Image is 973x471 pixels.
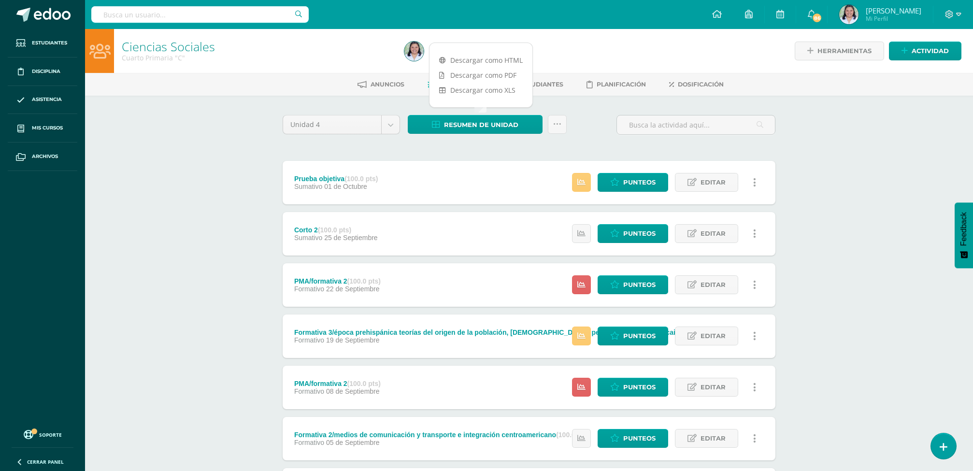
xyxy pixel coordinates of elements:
div: Prueba objetiva [294,175,378,183]
span: Punteos [623,276,656,294]
span: Anuncios [371,81,404,88]
a: Herramientas [795,42,884,60]
span: Punteos [623,429,656,447]
strong: (100.0 pts) [347,277,381,285]
span: 25 de Septiembre [324,234,378,242]
a: Punteos [598,378,668,397]
span: Estudiantes [519,81,563,88]
span: Sumativo [294,234,322,242]
img: 2e6c258da9ccee66aa00087072d4f1d6.png [404,42,424,61]
div: PMA/formativa 2 [294,380,381,387]
span: Herramientas [817,42,872,60]
span: Mi Perfil [866,14,921,23]
span: Formativo [294,387,324,395]
span: Resumen de unidad [444,116,518,134]
a: Descargar como HTML [429,53,532,68]
div: Formativa 2/medios de comunicación y transporte e integración centroamericano [294,431,590,439]
span: Punteos [623,173,656,191]
span: Editar [701,276,726,294]
strong: (100.0 pts) [347,380,381,387]
span: Editar [701,173,726,191]
a: Dosificación [669,77,724,92]
a: Punteos [598,173,668,192]
span: Editar [701,378,726,396]
span: 19 de Septiembre [326,336,380,344]
a: Asistencia [8,86,77,114]
a: Descargar como XLS [429,83,532,98]
div: Cuarto Primaria 'C' [122,53,393,62]
div: Formativa 3/época prehispánica teorías del origen de la población, [DEMOGRAPHIC_DATA], periodo pa... [294,328,717,336]
div: Corto 2 [294,226,378,234]
span: Formativo [294,439,324,446]
img: 2e6c258da9ccee66aa00087072d4f1d6.png [839,5,859,24]
span: Punteos [623,225,656,243]
span: Planificación [597,81,646,88]
span: 05 de Septiembre [326,439,380,446]
span: Editar [701,429,726,447]
a: Mis cursos [8,114,77,143]
span: Sumativo [294,183,322,190]
span: Punteos [623,327,656,345]
a: Planificación [587,77,646,92]
h1: Ciencias Sociales [122,40,393,53]
div: PMA/formativa 2 [294,277,381,285]
span: [PERSON_NAME] [866,6,921,15]
span: Mis cursos [32,124,63,132]
a: Actividades [428,77,482,92]
span: Editar [701,327,726,345]
a: Disciplina [8,57,77,86]
a: Archivos [8,143,77,171]
a: Actividad [889,42,961,60]
span: 01 de Octubre [324,183,367,190]
a: Estudiantes [505,77,563,92]
a: Resumen de unidad [408,115,543,134]
a: Punteos [598,429,668,448]
a: Anuncios [358,77,404,92]
span: Dosificación [678,81,724,88]
span: Unidad 4 [290,115,374,134]
span: Asistencia [32,96,62,103]
a: Estudiantes [8,29,77,57]
strong: (100.0 pts) [556,431,589,439]
a: Punteos [598,327,668,345]
button: Feedback - Mostrar encuesta [955,202,973,268]
span: 22 de Septiembre [326,285,380,293]
a: Unidad 4 [283,115,400,134]
span: Punteos [623,378,656,396]
a: Soporte [12,428,73,441]
span: Formativo [294,336,324,344]
span: 86 [812,13,822,23]
a: Punteos [598,224,668,243]
span: Cerrar panel [27,458,64,465]
span: Soporte [39,431,62,438]
span: Feedback [959,212,968,246]
strong: (100.0 pts) [318,226,351,234]
span: Formativo [294,285,324,293]
span: Editar [701,225,726,243]
input: Busca la actividad aquí... [617,115,775,134]
a: Punteos [598,275,668,294]
a: Descargar como PDF [429,68,532,83]
input: Busca un usuario... [91,6,309,23]
span: 08 de Septiembre [326,387,380,395]
span: Archivos [32,153,58,160]
strong: (100.0 pts) [344,175,378,183]
span: Disciplina [32,68,60,75]
a: Ciencias Sociales [122,38,215,55]
span: Estudiantes [32,39,67,47]
span: Actividad [912,42,949,60]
